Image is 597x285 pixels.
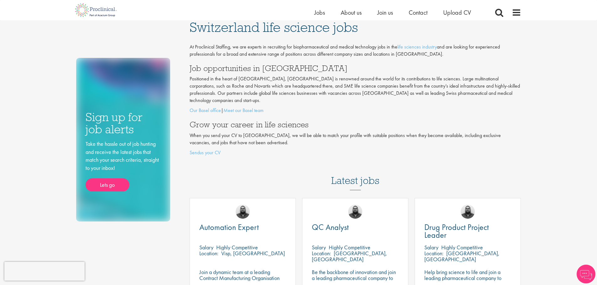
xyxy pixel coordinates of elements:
[424,222,489,240] span: Drug Product Project Leader
[312,222,349,232] span: QC Analyst
[190,19,358,36] span: Switzerland life science jobs
[221,250,285,257] p: Visp, [GEOGRAPHIC_DATA]
[86,111,161,135] h3: Sign up for job alerts
[4,262,85,281] iframe: reCAPTCHA
[216,244,258,251] p: Highly Competitive
[424,223,511,239] a: Drug Product Project Leader
[190,64,521,72] h3: Job opportunities in [GEOGRAPHIC_DATA]
[86,178,129,191] a: Lets go
[190,107,221,114] a: Our Basel office
[190,43,521,58] p: At Proclinical Staffing, we are experts in recruiting for biopharmaceutical and medical technolog...
[312,244,326,251] span: Salary
[86,140,161,191] div: Take the hassle out of job hunting and receive the latest jobs that match your search criteria, s...
[441,244,483,251] p: Highly Competitive
[329,244,370,251] p: Highly Competitive
[341,8,362,17] a: About us
[331,160,380,190] h3: Latest jobs
[461,205,475,219] img: Ashley Bennett
[424,250,443,257] span: Location:
[199,244,213,251] span: Salary
[348,205,362,219] img: Ashley Bennett
[377,8,393,17] a: Join us
[312,223,399,231] a: QC Analyst
[199,222,259,232] span: Automation Expert
[190,132,521,146] p: When you send your CV to [GEOGRAPHIC_DATA], we will be able to match your profile with suitable p...
[190,120,521,129] h3: Grow your career in life sciences
[312,250,331,257] span: Location:
[443,8,471,17] a: Upload CV
[199,250,218,257] span: Location:
[577,265,595,283] img: Chatbot
[424,250,500,263] p: [GEOGRAPHIC_DATA], [GEOGRAPHIC_DATA]
[190,149,221,156] a: Sendus your CV
[397,43,437,50] a: life sciences industry
[190,75,521,104] p: Positioned in the heart of [GEOGRAPHIC_DATA], [GEOGRAPHIC_DATA] is renowned around the world for ...
[199,223,286,231] a: Automation Expert
[236,205,250,219] img: Ashley Bennett
[190,107,521,114] p: |
[409,8,427,17] a: Contact
[314,8,325,17] a: Jobs
[223,107,264,114] a: Meet our Basel team
[312,250,387,263] p: [GEOGRAPHIC_DATA], [GEOGRAPHIC_DATA]
[424,244,438,251] span: Salary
